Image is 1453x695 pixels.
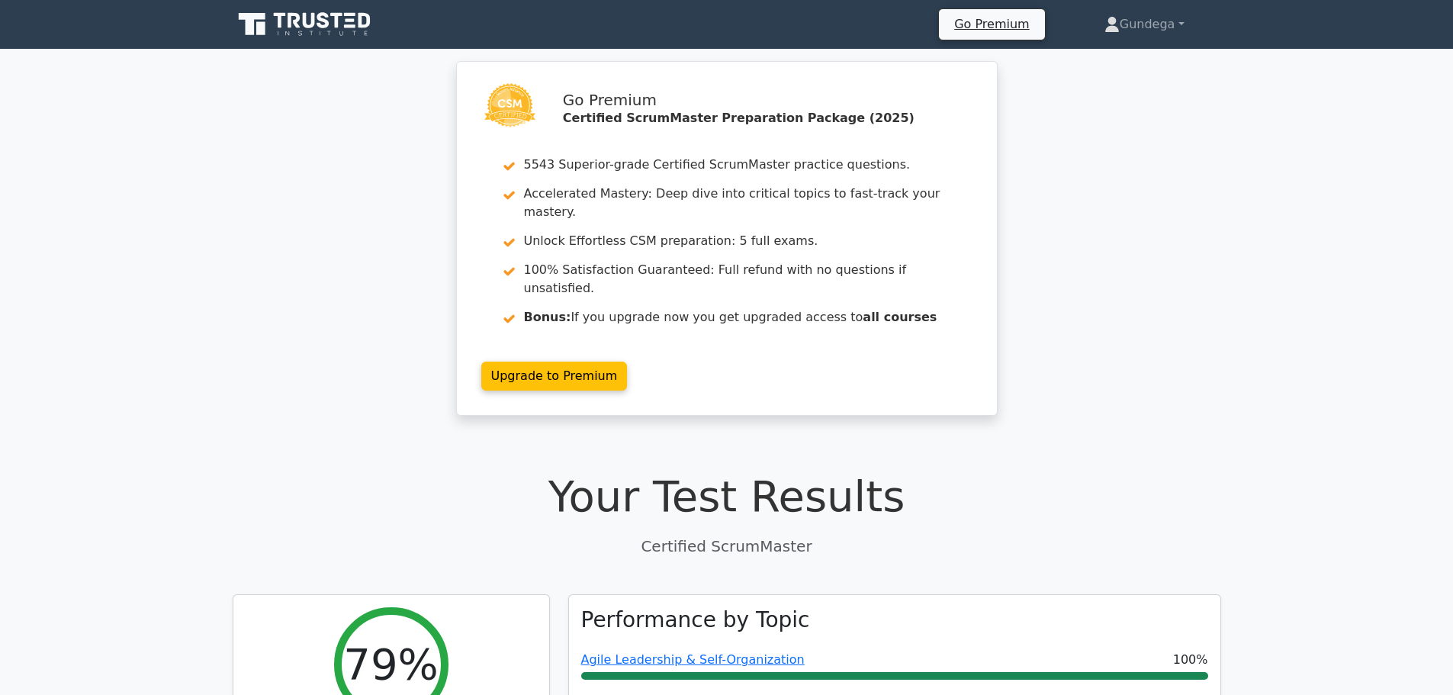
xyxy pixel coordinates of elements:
[343,639,438,690] h2: 79%
[581,607,810,633] h3: Performance by Topic
[1173,651,1208,669] span: 100%
[581,652,805,667] a: Agile Leadership & Self-Organization
[233,535,1221,558] p: Certified ScrumMaster
[233,471,1221,522] h1: Your Test Results
[1068,9,1221,40] a: Gundega
[481,362,628,391] a: Upgrade to Premium
[945,14,1038,34] a: Go Premium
